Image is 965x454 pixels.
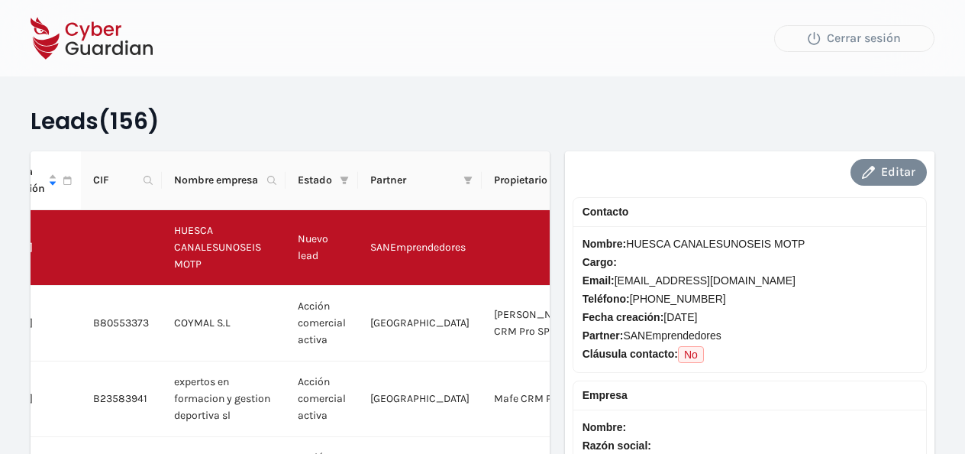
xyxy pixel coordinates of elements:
button: Cerrar sesión [774,25,934,52]
strong: Razón social: [583,439,651,452]
td: [GEOGRAPHIC_DATA] [358,362,482,437]
span: [DATE] [583,309,917,326]
span: filter [460,169,476,192]
strong: Teléfono: [583,293,630,305]
strong: Partner: [583,329,624,342]
strong: Fecha creación: [583,311,664,323]
span: [PHONE_NUMBER] [583,290,917,307]
span: SANEmprendedores [583,327,917,344]
span: [EMAIL_ADDRESS][DOMAIN_NAME] [583,272,917,289]
strong: Nombre: [583,238,627,250]
td: SANEmprendedores [358,210,482,286]
strong: Email: [583,274,615,287]
span: Nombre empresa [174,172,261,189]
td: [PERSON_NAME] CRM Pro SP [482,286,589,362]
td: Nuevo lead [286,210,358,286]
span: Partner [370,172,457,189]
span: HUESCA CANALESUNOSEIS MOTP [583,235,917,252]
span: filter [337,169,352,192]
td: Acción comercial activa [286,362,358,437]
div: Contacto [583,203,917,220]
span: filter [340,176,349,185]
span: CIF [93,172,137,189]
td: B23583941 [81,362,162,437]
span: Propietario [494,172,564,189]
td: [GEOGRAPHIC_DATA] [358,286,482,362]
span: Estado [298,172,334,189]
div: Empresa [583,387,917,404]
td: Mafe CRM Pro SP [482,362,589,437]
td: expertos en formacion y gestion deportiva sl [162,362,286,437]
h2: Leads (156) [31,107,934,136]
div: Editar [862,163,915,181]
div: Cerrar sesión [786,29,922,47]
button: Editar [850,159,927,186]
td: B80553373 [81,286,162,362]
td: COYMAL S.L [162,286,286,362]
span: No [678,346,704,363]
td: HUESCA CANALESUNOSEIS MOTP [162,210,286,286]
td: Acción comercial activa [286,286,358,362]
strong: Cargo: [583,256,617,268]
strong: Nombre: [583,421,627,433]
strong: Cláusula contacto: [583,348,678,360]
span: filter [463,176,473,185]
